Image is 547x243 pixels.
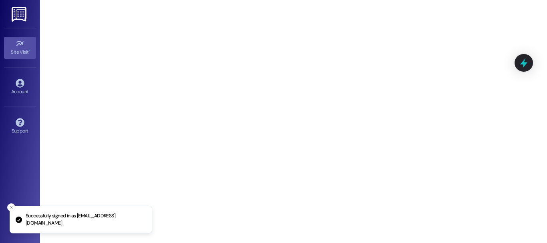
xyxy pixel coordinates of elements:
button: Close toast [7,203,15,211]
p: Successfully signed in as [EMAIL_ADDRESS][DOMAIN_NAME] [26,213,145,227]
a: Support [4,116,36,137]
a: Account [4,76,36,98]
span: • [29,48,30,54]
img: ResiDesk Logo [12,7,28,22]
a: Site Visit • [4,37,36,58]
